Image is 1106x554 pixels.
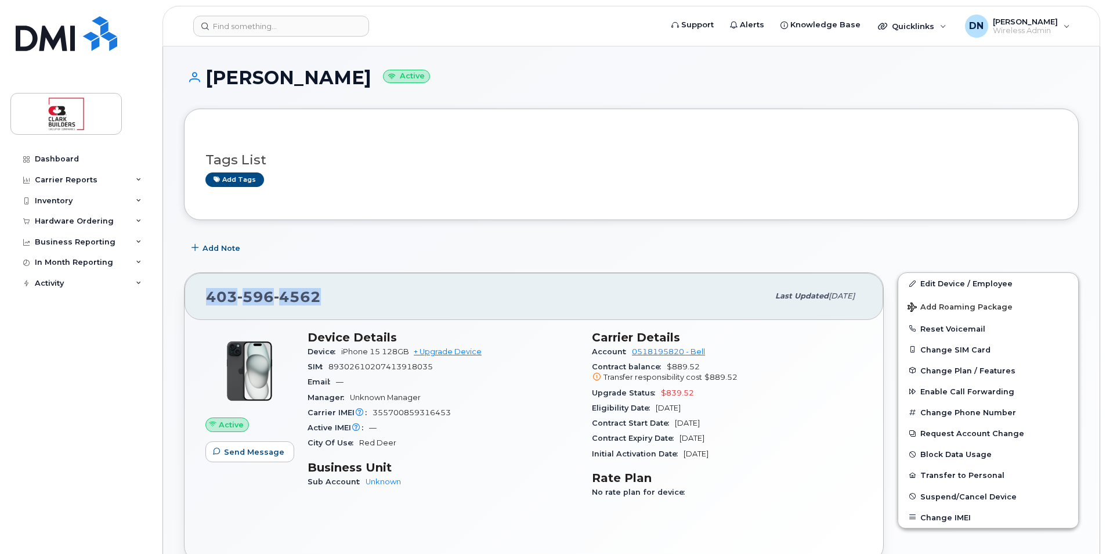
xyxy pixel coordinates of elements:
[829,292,855,300] span: [DATE]
[898,318,1078,339] button: Reset Voicemail
[184,238,250,258] button: Add Note
[308,347,341,356] span: Device
[704,373,738,382] span: $889.52
[592,362,667,371] span: Contract balance
[592,471,862,485] h3: Rate Plan
[369,423,377,432] span: —
[920,492,1017,501] span: Suspend/Cancel Device
[592,488,691,497] span: No rate plan for device
[898,486,1078,507] button: Suspend/Cancel Device
[203,243,240,254] span: Add Note
[237,288,274,305] span: 596
[898,402,1078,423] button: Change Phone Number
[684,449,709,458] span: [DATE]
[308,461,578,474] h3: Business Unit
[350,393,421,402] span: Unknown Manager
[775,292,829,300] span: Last updated
[308,330,578,344] h3: Device Details
[308,377,336,386] span: Email
[898,339,1078,360] button: Change SIM Card
[592,330,862,344] h3: Carrier Details
[898,444,1078,465] button: Block Data Usage
[920,387,1014,396] span: Enable Call Forwarding
[308,393,350,402] span: Manager
[224,447,284,458] span: Send Message
[373,408,451,417] span: 355700859316453
[603,373,702,382] span: Transfer responsibility cost
[341,347,409,356] span: iPhone 15 128GB
[308,477,366,486] span: Sub Account
[205,172,264,187] a: Add tags
[215,336,284,406] img: iPhone_15_Black.png
[383,70,430,83] small: Active
[592,388,661,397] span: Upgrade Status
[206,288,321,305] span: 403
[205,153,1057,167] h3: Tags List
[898,381,1078,402] button: Enable Call Forwarding
[219,419,244,430] span: Active
[308,408,373,417] span: Carrier IMEI
[898,273,1078,294] a: Edit Device / Employee
[274,288,321,305] span: 4562
[336,377,344,386] span: —
[898,294,1078,318] button: Add Roaming Package
[661,388,694,397] span: $839.52
[592,362,862,383] span: $889.52
[908,303,1013,314] span: Add Roaming Package
[592,404,656,412] span: Eligibility Date
[920,366,1015,375] span: Change Plan / Features
[1056,503,1097,545] iframe: Messenger Launcher
[592,347,632,356] span: Account
[308,438,359,447] span: City Of Use
[675,419,700,427] span: [DATE]
[679,434,704,443] span: [DATE]
[328,362,433,371] span: 89302610207413918035
[656,404,681,412] span: [DATE]
[898,423,1078,444] button: Request Account Change
[308,423,369,432] span: Active IMEI
[592,419,675,427] span: Contract Start Date
[632,347,705,356] a: 0518195820 - Bell
[592,449,684,458] span: Initial Activation Date
[898,360,1078,381] button: Change Plan / Features
[592,434,679,443] span: Contract Expiry Date
[205,441,294,462] button: Send Message
[308,362,328,371] span: SIM
[366,477,401,486] a: Unknown
[414,347,482,356] a: + Upgrade Device
[898,507,1078,528] button: Change IMEI
[359,438,396,447] span: Red Deer
[184,67,1079,88] h1: [PERSON_NAME]
[898,465,1078,485] button: Transfer to Personal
